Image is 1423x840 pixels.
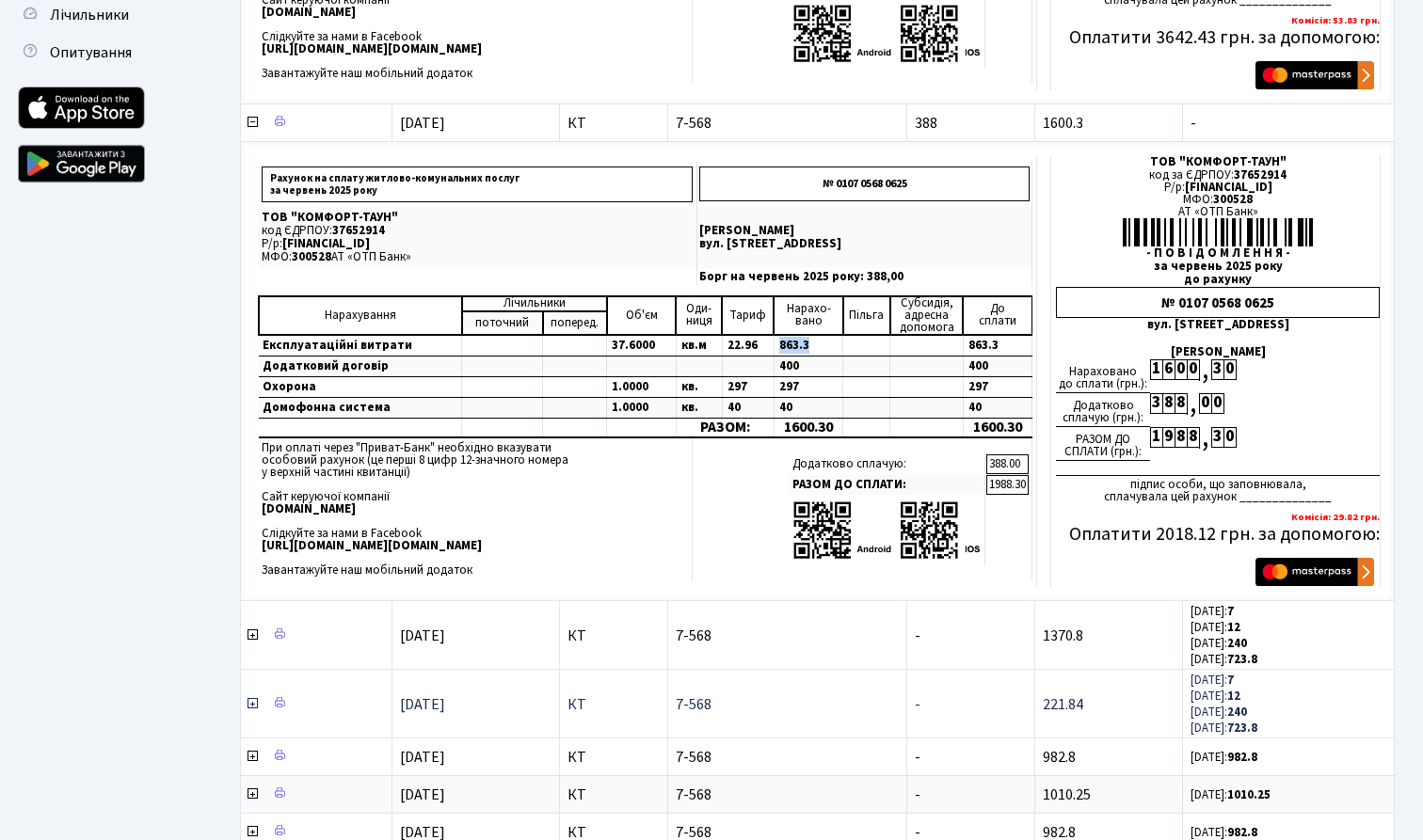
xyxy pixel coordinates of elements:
div: АТ «ОТП Банк» [1056,206,1380,218]
span: Лічильники [50,5,129,25]
td: 297 [774,376,842,397]
span: - [915,626,920,646]
td: Нарахо- вано [774,296,842,335]
img: Masterpass [1255,61,1374,89]
span: - [915,785,920,805]
span: 221.84 [1043,694,1083,715]
span: 7-568 [676,697,899,712]
td: 1.0000 [607,397,676,418]
div: РАЗОМ ДО СПЛАТИ (грн.): [1056,427,1150,461]
td: При оплаті через "Приват-Банк" необхідно вказувати особовий рахунок (це перші 8 цифр 12-значного ... [258,438,692,580]
span: [FINANCIAL_ID] [1185,179,1272,196]
b: [URL][DOMAIN_NAME][DOMAIN_NAME] [262,537,482,554]
td: поперед. [543,311,607,335]
b: 982.8 [1227,749,1257,766]
span: 7-568 [676,787,899,802]
td: 400 [774,356,842,376]
td: РАЗОМ ДО СПЛАТИ: [789,475,985,495]
td: Тариф [722,296,774,335]
b: 7 [1227,603,1234,620]
td: 22.96 [722,335,774,357]
div: , [1199,427,1211,449]
a: Опитування [9,34,198,71]
span: 7-568 [676,750,899,765]
td: кв.м [676,335,722,357]
div: 1 [1150,427,1162,448]
p: код ЄДРПОУ: [262,225,693,237]
img: apps-qrcodes.png [792,3,981,64]
div: 8 [1187,427,1199,448]
b: [DOMAIN_NAME] [262,500,356,517]
div: 0 [1223,359,1236,380]
span: 7-568 [676,628,899,643]
span: 300528 [292,248,331,265]
td: 1.0000 [607,376,676,397]
div: Р/р: [1056,182,1380,194]
div: 9 [1162,427,1175,448]
div: 8 [1175,427,1187,448]
td: Об'єм [607,296,676,335]
td: кв. [676,376,722,397]
p: Борг на червень 2025 року: 388,00 [699,271,1030,283]
div: 6 [1162,359,1175,380]
td: Охорона [259,376,462,397]
small: [DATE]: [1191,635,1247,652]
td: 37.6000 [607,335,676,357]
b: 240 [1227,704,1247,721]
p: Р/р: [262,238,693,250]
td: Додатково сплачую: [789,454,985,474]
div: 0 [1199,393,1211,414]
h5: Оплатити 3642.43 грн. за допомогою: [1056,26,1380,49]
div: 0 [1187,359,1199,380]
td: 1988.30 [986,475,1029,495]
p: № 0107 0568 0625 [699,166,1030,201]
td: РАЗОМ: [676,418,774,437]
div: - П О В І Д О М Л Е Н Н Я - [1056,247,1380,260]
span: 300528 [1213,191,1253,208]
b: 7 [1227,672,1234,689]
td: 40 [722,397,774,418]
img: apps-qrcodes.png [792,499,981,561]
p: [PERSON_NAME] [699,225,1030,237]
small: [DATE]: [1191,786,1271,803]
td: 297 [963,376,1031,397]
div: [PERSON_NAME] [1056,346,1380,358]
b: 240 [1227,635,1247,652]
div: вул. [STREET_ADDRESS] [1056,319,1380,331]
div: Нараховано до сплати (грн.): [1056,359,1150,393]
span: КТ [568,750,660,765]
p: Рахунок на сплату житлово-комунальних послуг за червень 2025 року [262,166,693,202]
div: 8 [1175,393,1187,414]
span: КТ [568,825,660,840]
td: Пільга [843,296,890,335]
span: КТ [568,787,660,802]
span: КТ [568,697,660,712]
td: 863.3 [963,335,1031,357]
div: підпис особи, що заповнювала, сплачувала цей рахунок ______________ [1056,475,1380,503]
span: 37652914 [1234,166,1287,183]
span: [DATE] [400,694,445,715]
small: [DATE]: [1191,651,1257,668]
span: - [1191,116,1386,131]
td: До cплати [963,296,1031,335]
td: 297 [722,376,774,397]
span: [FINANCIAL_ID] [282,235,370,252]
span: 982.8 [1043,747,1076,768]
small: [DATE]: [1191,720,1257,737]
small: [DATE]: [1191,704,1247,721]
div: 1 [1150,359,1162,380]
b: Комісія: 29.82 грн. [1291,510,1380,524]
div: МФО: [1056,194,1380,206]
span: 7-568 [676,825,899,840]
b: 723.8 [1227,720,1257,737]
div: за червень 2025 року [1056,261,1380,273]
small: [DATE]: [1191,749,1257,766]
span: 1370.8 [1043,626,1083,646]
span: [DATE] [400,747,445,768]
small: [DATE]: [1191,688,1240,705]
span: [DATE] [400,785,445,805]
p: ТОВ "КОМФОРТ-ТАУН" [262,212,693,224]
span: - [915,694,920,715]
span: 1010.25 [1043,785,1091,805]
b: 12 [1227,688,1240,705]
